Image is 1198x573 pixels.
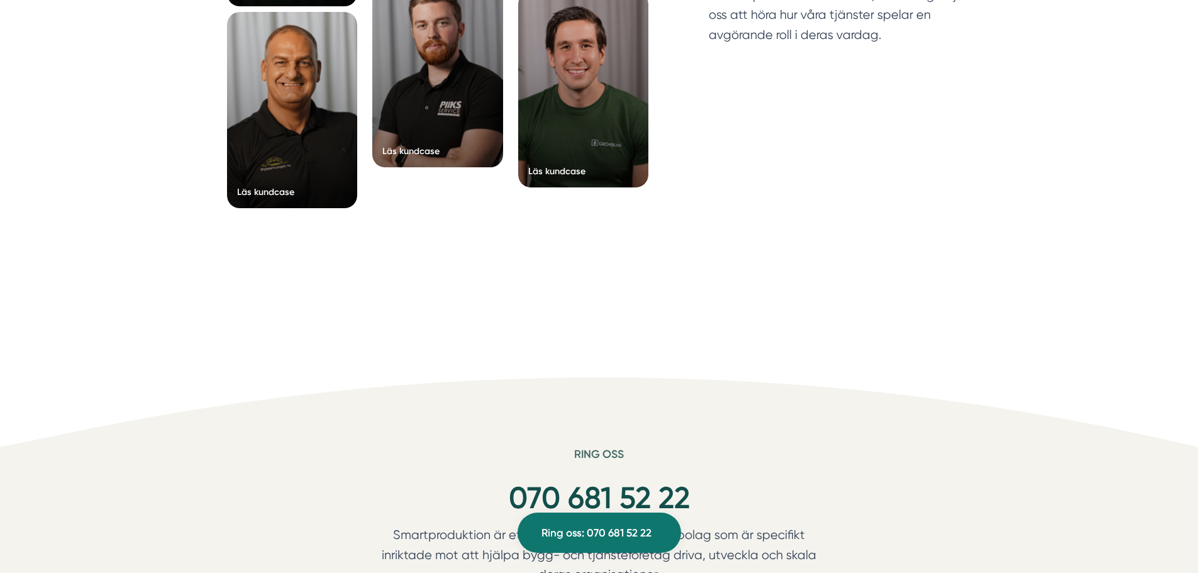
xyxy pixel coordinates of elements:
div: Läs kundcase [528,165,585,177]
div: Läs kundcase [237,186,294,198]
span: Ring oss: 070 681 52 22 [541,525,652,542]
a: 070 681 52 22 [509,480,690,516]
h6: Ring oss [358,447,841,471]
a: Ring oss: 070 681 52 22 [518,513,681,553]
a: Läs kundcase [227,12,358,208]
div: Läs kundcase [382,145,440,157]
